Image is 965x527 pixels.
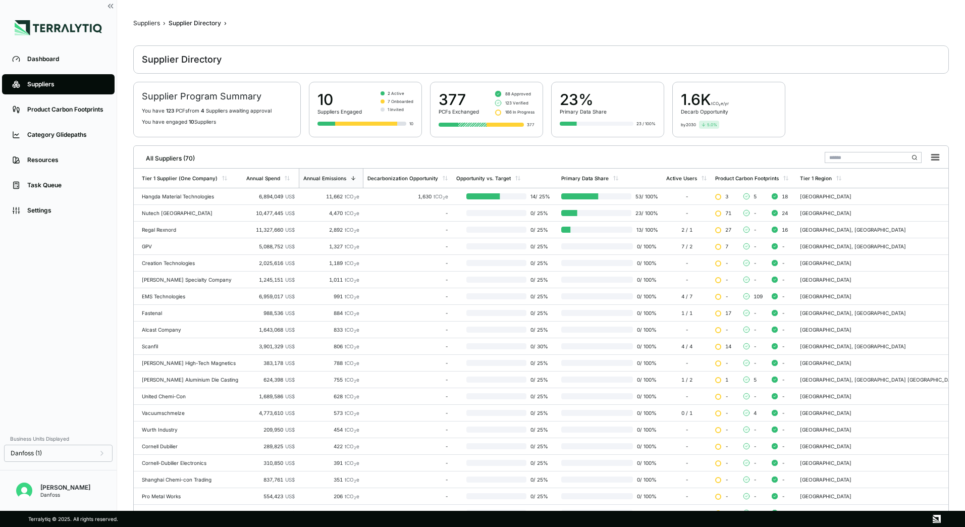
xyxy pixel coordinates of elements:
[27,80,104,88] div: Suppliers
[133,19,160,27] div: Suppliers
[246,243,295,249] div: 5,088,752
[354,312,356,317] sub: 2
[725,193,728,199] span: 3
[725,393,728,399] span: -
[303,293,359,299] div: 991
[367,327,448,333] div: -
[633,360,658,366] span: 0 / 100 %
[725,327,728,333] span: -
[367,260,448,266] div: -
[142,108,292,114] p: You have PCF s from Supplier s awaiting approval
[666,260,707,266] div: -
[354,362,356,367] sub: 2
[303,460,359,466] div: 391
[526,360,553,366] span: 0 / 25 %
[142,477,238,483] div: Shanghai Chemi-con Trading
[303,477,359,483] div: 351
[800,343,959,349] div: [GEOGRAPHIC_DATA], [GEOGRAPHIC_DATA]
[303,360,359,366] div: 788
[345,360,359,366] span: tCO e
[354,229,356,234] sub: 2
[754,443,757,449] span: -
[367,310,448,316] div: -
[4,433,113,445] div: Business Units Displayed
[526,443,553,449] span: 0 / 25 %
[345,427,359,433] span: tCO e
[800,260,959,266] div: [GEOGRAPHIC_DATA]
[754,277,757,283] span: -
[12,479,36,503] button: Open user button
[367,175,438,181] div: Decarbonization Opportunity
[754,310,757,316] span: -
[142,327,238,333] div: Alcast Company
[246,210,295,216] div: 10,477,445
[367,410,448,416] div: -
[303,310,359,316] div: 884
[526,293,553,299] span: 0 / 25 %
[800,443,959,449] div: [GEOGRAPHIC_DATA]
[345,277,359,283] span: tCO e
[527,122,534,128] div: 377
[345,343,359,349] span: tCO e
[800,193,959,199] div: [GEOGRAPHIC_DATA]
[285,277,295,283] span: US$
[303,343,359,349] div: 806
[633,410,658,416] span: 0 / 100 %
[666,310,707,316] div: 1 / 1
[632,227,658,233] span: 13 / 100 %
[367,477,448,483] div: -
[800,427,959,433] div: [GEOGRAPHIC_DATA]
[526,477,553,483] span: 0 / 25 %
[725,460,728,466] span: -
[633,460,658,466] span: 0 / 100 %
[285,410,295,416] span: US$
[285,227,295,233] span: US$
[526,327,553,333] span: 0 / 25 %
[224,19,227,27] span: ›
[666,327,707,333] div: -
[631,193,658,199] span: 53 / 100 %
[561,175,609,181] div: Primary Data Share
[800,393,959,399] div: [GEOGRAPHIC_DATA]
[754,260,757,266] span: -
[345,327,359,333] span: tCO e
[246,393,295,399] div: 1,689,586
[782,293,785,299] span: -
[285,243,295,249] span: US$
[142,277,238,283] div: [PERSON_NAME] Specialty Company
[666,377,707,383] div: 1 / 2
[354,346,356,350] sub: 2
[142,427,238,433] div: Wurth Industry
[388,98,413,104] span: 7 Onboarded
[782,227,788,233] span: 16
[285,393,295,399] span: US$
[285,477,295,483] span: US$
[367,343,448,349] div: -
[345,393,359,399] span: tCO e
[725,360,728,366] span: -
[681,90,729,109] div: 1.6 K
[317,109,362,115] div: Suppliers Engaged
[285,327,295,333] span: US$
[142,260,238,266] div: Creation Technologies
[800,410,959,416] div: [GEOGRAPHIC_DATA]
[633,310,658,316] span: 0 / 100 %
[142,210,238,216] div: Nutech [GEOGRAPHIC_DATA]
[560,90,607,109] div: 23%
[303,277,359,283] div: 1,011
[246,377,295,383] div: 624,398
[782,460,785,466] span: -
[754,410,757,416] span: 4
[388,90,404,96] span: 2 Active
[782,410,785,416] span: -
[354,379,356,384] sub: 2
[725,377,728,383] span: 1
[800,175,832,181] div: Tier 1 Region
[169,19,221,27] div: Supplier Directory
[367,427,448,433] div: -
[666,443,707,449] div: -
[303,260,359,266] div: 1,189
[27,106,104,114] div: Product Carbon Footprints
[27,55,104,63] div: Dashboard
[782,393,785,399] span: -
